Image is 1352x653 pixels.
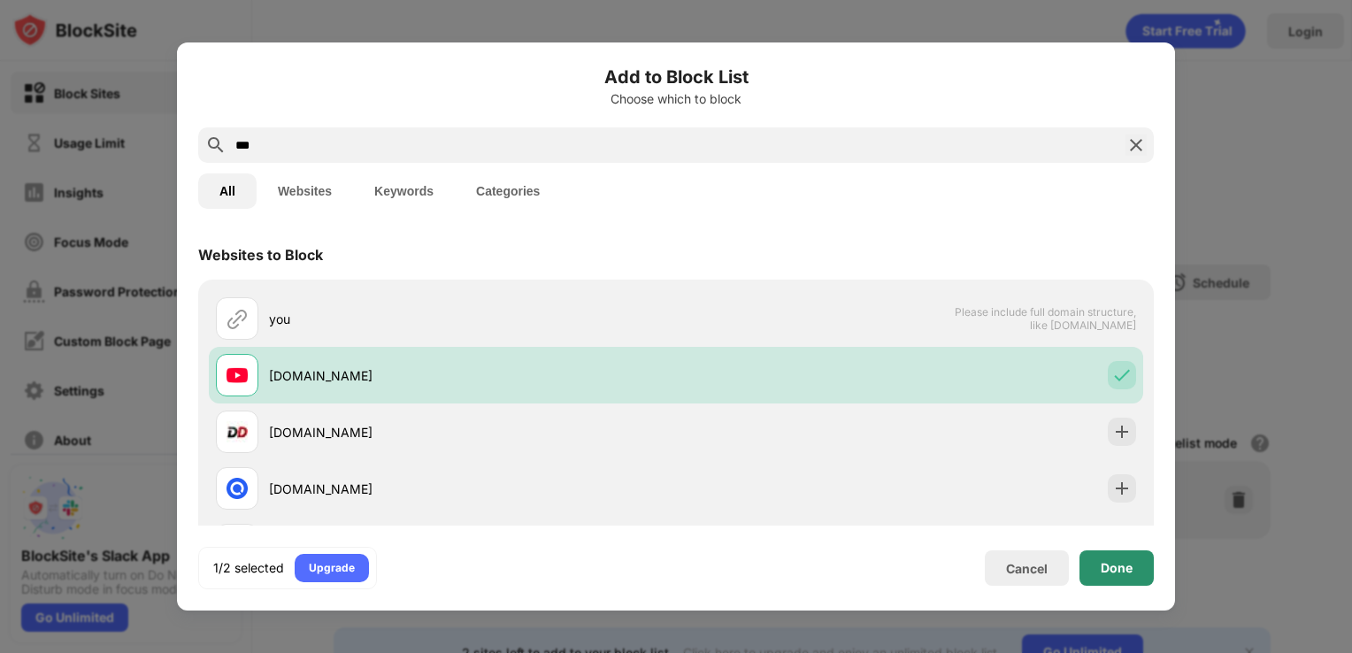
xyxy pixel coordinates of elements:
div: [DOMAIN_NAME] [269,480,676,498]
button: Websites [257,173,353,209]
button: All [198,173,257,209]
div: Websites to Block [198,246,323,264]
img: favicons [227,365,248,386]
div: Upgrade [309,559,355,577]
div: Cancel [1006,561,1048,576]
img: favicons [227,478,248,499]
img: search.svg [205,134,227,156]
img: favicons [227,421,248,442]
div: 1/2 selected [213,559,284,577]
span: Please include full domain structure, like [DOMAIN_NAME] [954,305,1136,332]
img: search-close [1125,134,1147,156]
h6: Add to Block List [198,64,1154,90]
img: url.svg [227,308,248,329]
button: Categories [455,173,561,209]
div: Done [1101,561,1133,575]
div: [DOMAIN_NAME] [269,366,676,385]
div: [DOMAIN_NAME] [269,423,676,442]
div: Choose which to block [198,92,1154,106]
div: you [269,310,676,328]
button: Keywords [353,173,455,209]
